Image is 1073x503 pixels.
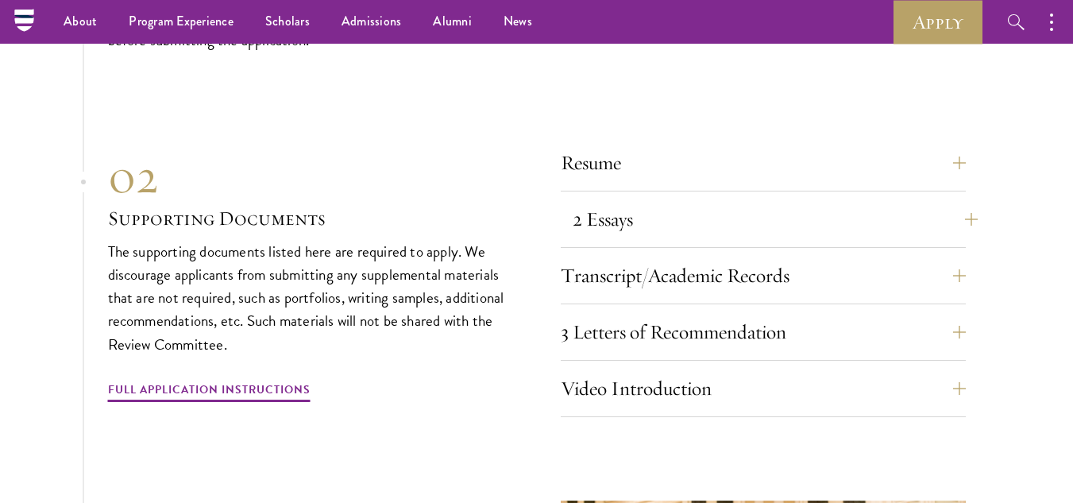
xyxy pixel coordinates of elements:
button: Transcript/Academic Records [561,257,966,295]
button: 2 Essays [573,200,978,238]
h3: Supporting Documents [108,205,513,232]
a: Full Application Instructions [108,380,311,404]
div: 02 [108,148,513,205]
button: Video Introduction [561,370,966,408]
p: The supporting documents listed here are required to apply. We discourage applicants from submitt... [108,240,513,355]
button: Resume [561,144,966,182]
button: 3 Letters of Recommendation [561,313,966,351]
